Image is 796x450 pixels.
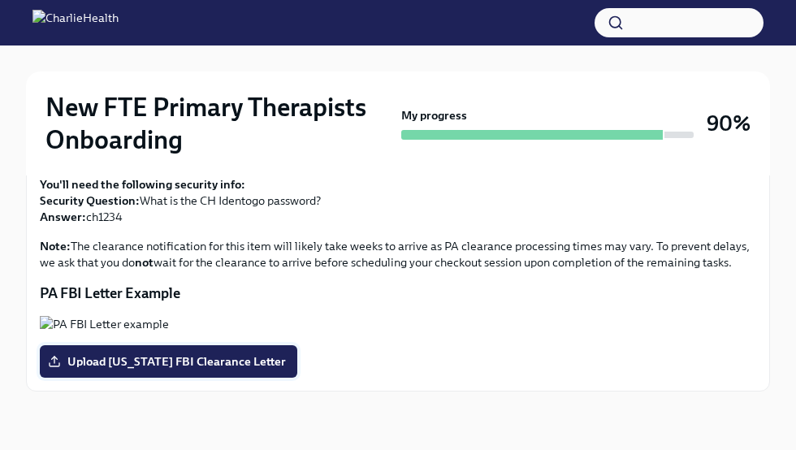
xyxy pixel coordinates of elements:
h3: 90% [707,109,751,138]
strong: Security Question: [40,193,140,208]
h2: New FTE Primary Therapists Onboarding [45,91,395,156]
p: The clearance notification for this item will likely take weeks to arrive as PA clearance process... [40,238,756,270]
strong: not [135,255,154,270]
strong: My progress [401,107,467,123]
label: Upload [US_STATE] FBI Clearance Letter [40,345,297,378]
button: Zoom image [40,316,756,332]
strong: You'll need the following security info: [40,177,245,192]
p: PA FBI Letter Example [40,283,756,303]
span: Upload [US_STATE] FBI Clearance Letter [51,353,286,370]
strong: Note: [40,239,71,253]
strong: Answer: [40,210,86,224]
p: What is the CH Identogo password? ch1234 [40,176,756,225]
img: CharlieHealth [32,10,119,36]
